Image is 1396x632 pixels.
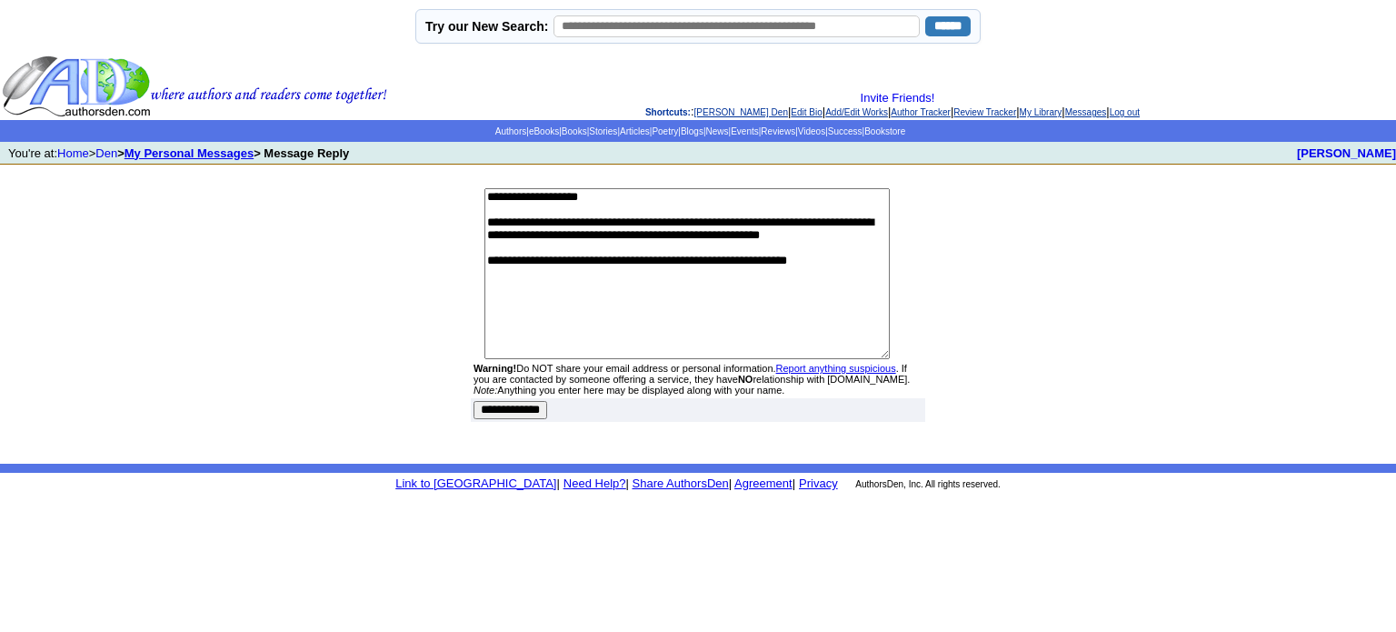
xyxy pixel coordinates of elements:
a: Poetry [652,126,678,136]
a: Log out [1110,107,1140,117]
a: Report anything suspicious [776,363,896,374]
a: Link to [GEOGRAPHIC_DATA] [395,477,556,490]
em: Note: [474,385,497,396]
font: | [732,477,795,490]
a: Stories [589,126,617,136]
div: : | | | | | | | [391,91,1394,118]
a: Videos [798,126,825,136]
a: Articles [620,126,650,136]
a: Den [95,146,117,160]
a: Bookstore [864,126,905,136]
a: Add/Edit Works [825,107,888,117]
a: Agreement [734,477,793,490]
a: Success [828,126,863,136]
strong: NO [738,374,753,385]
span: Shortcuts: [645,107,691,117]
a: Author Tracker [891,107,951,117]
a: My Personal Messages [125,146,254,160]
a: eBooks [529,126,559,136]
font: | [625,477,628,490]
font: | [556,477,559,490]
a: [PERSON_NAME] Den [694,107,788,117]
a: Edit Bio [791,107,822,117]
a: Authors [495,126,526,136]
label: Try our New Search: [425,19,548,34]
b: > > Message Reply [117,146,349,160]
div: Do NOT share your email address or personal information. . If you are contacted by someone offeri... [474,363,922,396]
font: | [729,477,732,490]
a: [PERSON_NAME] [1297,146,1396,160]
a: Share AuthorsDen [633,477,729,490]
font: AuthorsDen, Inc. All rights reserved. [855,479,1001,489]
a: Home [57,146,89,160]
a: My Library [1020,107,1062,117]
a: Need Help? [563,477,626,490]
a: Events [731,126,759,136]
a: Books [562,126,587,136]
a: Reviews [761,126,795,136]
a: Messages [1065,107,1107,117]
a: Invite Friends! [861,91,935,105]
img: header_logo2.gif [2,55,387,118]
a: Blogs [681,126,703,136]
a: Privacy [799,477,838,490]
a: News [706,126,729,136]
font: You're at: > [8,146,349,160]
strong: Warning! [474,363,516,374]
a: Review Tracker [953,107,1016,117]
